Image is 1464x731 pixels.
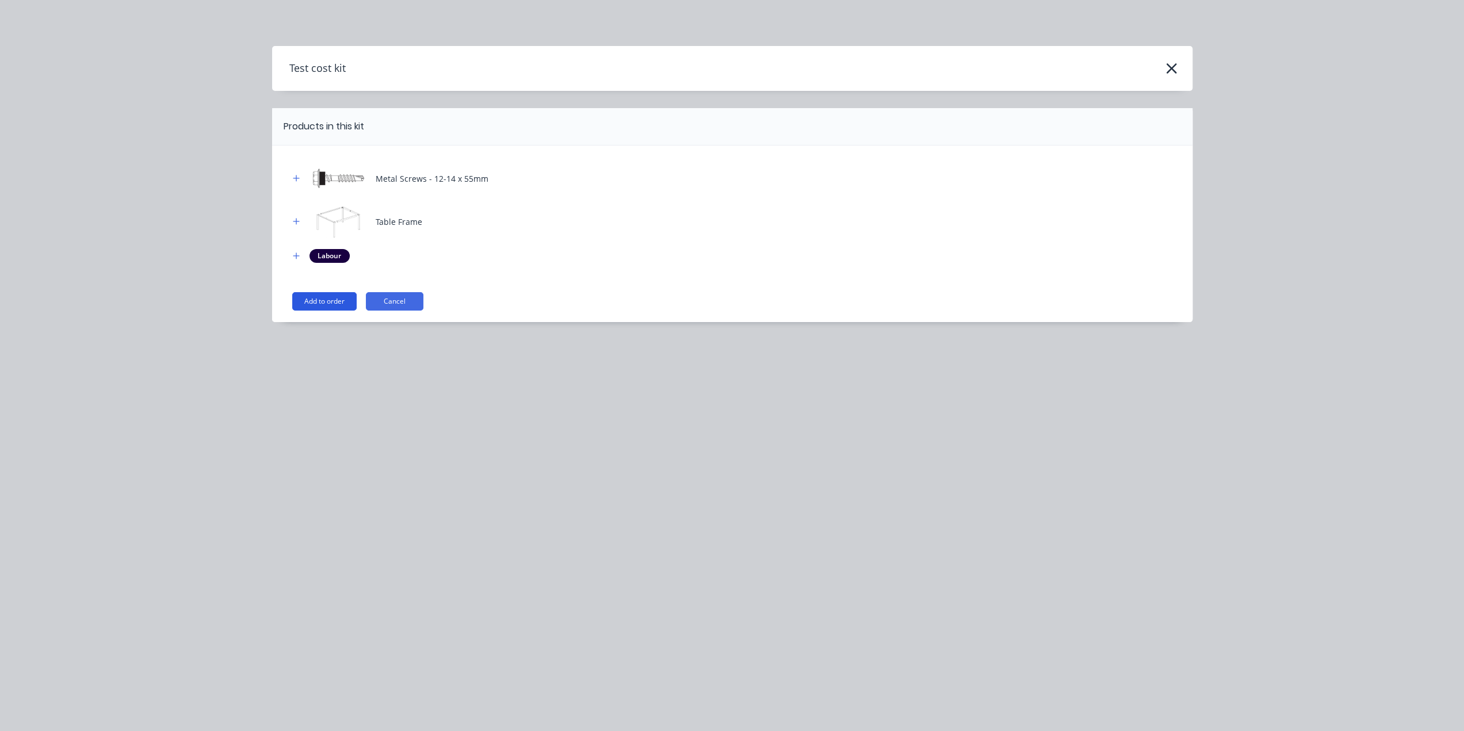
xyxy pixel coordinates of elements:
[366,292,423,311] button: Cancel
[309,163,367,194] img: Metal Screws - 12-14 x 55mm
[272,58,346,79] h4: Test cost kit
[376,173,488,185] div: Metal Screws - 12-14 x 55mm
[376,216,422,228] div: Table Frame
[309,206,367,238] img: Table Frame
[292,292,357,311] button: Add to order
[284,120,364,133] div: Products in this kit
[309,249,350,263] div: Labour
